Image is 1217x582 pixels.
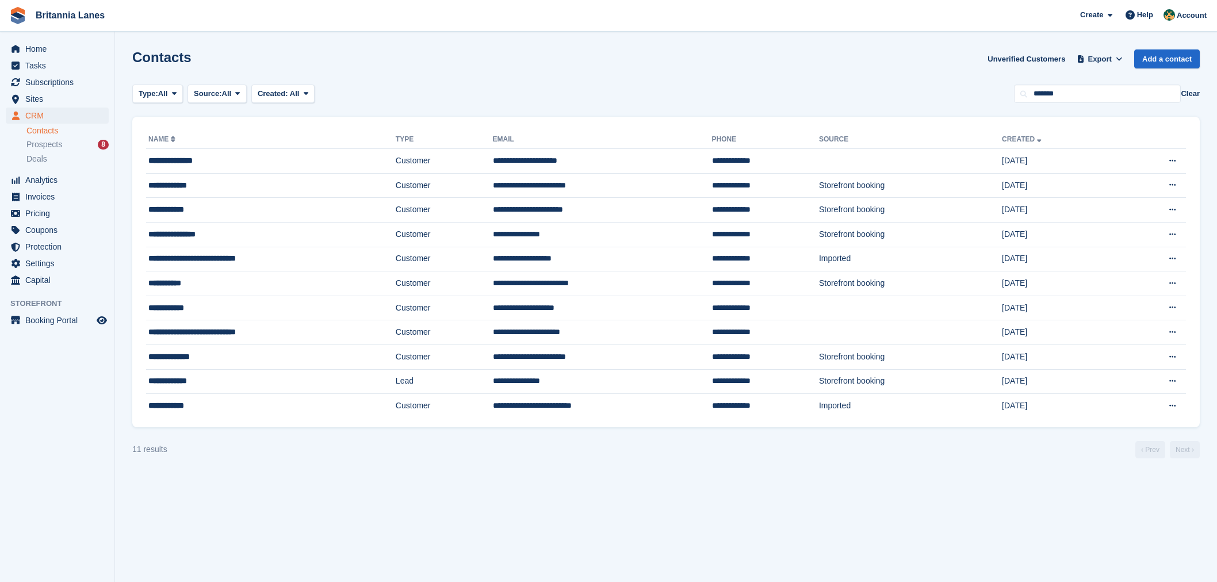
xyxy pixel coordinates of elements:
a: menu [6,108,109,124]
a: menu [6,91,109,107]
a: menu [6,205,109,221]
button: Created: All [251,85,315,104]
span: Protection [25,239,94,255]
span: Created: [258,89,288,98]
a: Add a contact [1134,49,1200,68]
td: [DATE] [1002,344,1119,369]
div: 11 results [132,443,167,455]
span: CRM [25,108,94,124]
span: All [290,89,300,98]
h1: Contacts [132,49,192,65]
span: Invoices [25,189,94,205]
span: Settings [25,255,94,271]
a: Britannia Lanes [31,6,109,25]
span: All [158,88,168,99]
img: stora-icon-8386f47178a22dfd0bd8f6a31ec36ba5ce8667c1dd55bd0f319d3a0aa187defe.svg [9,7,26,24]
span: Prospects [26,139,62,150]
td: Customer [396,271,493,296]
td: Customer [396,320,493,345]
td: Customer [396,394,493,418]
td: [DATE] [1002,394,1119,418]
a: Unverified Customers [983,49,1070,68]
td: [DATE] [1002,149,1119,174]
a: menu [6,172,109,188]
button: Source: All [187,85,247,104]
span: Export [1088,53,1112,65]
span: Capital [25,272,94,288]
td: Customer [396,149,493,174]
td: Storefront booking [819,369,1002,394]
a: menu [6,312,109,328]
span: Home [25,41,94,57]
span: Storefront [10,298,114,309]
th: Type [396,131,493,149]
div: 8 [98,140,109,150]
td: Customer [396,173,493,198]
td: Customer [396,198,493,223]
span: Help [1137,9,1153,21]
a: menu [6,222,109,238]
td: Storefront booking [819,344,1002,369]
th: Email [493,131,712,149]
span: Sites [25,91,94,107]
td: [DATE] [1002,369,1119,394]
nav: Page [1133,441,1202,458]
span: Subscriptions [25,74,94,90]
td: [DATE] [1002,173,1119,198]
td: Customer [396,296,493,320]
td: [DATE] [1002,222,1119,247]
th: Source [819,131,1002,149]
th: Phone [712,131,819,149]
a: Name [148,135,178,143]
td: [DATE] [1002,247,1119,271]
a: Prospects 8 [26,139,109,151]
span: Create [1080,9,1103,21]
a: menu [6,41,109,57]
td: Lead [396,369,493,394]
span: Analytics [25,172,94,188]
span: Pricing [25,205,94,221]
td: [DATE] [1002,296,1119,320]
a: Preview store [95,313,109,327]
a: Deals [26,153,109,165]
a: Created [1002,135,1044,143]
span: Account [1177,10,1207,21]
span: Coupons [25,222,94,238]
a: menu [6,74,109,90]
td: Storefront booking [819,198,1002,223]
button: Export [1074,49,1125,68]
a: menu [6,58,109,74]
td: Storefront booking [819,222,1002,247]
td: Storefront booking [819,271,1002,296]
span: Booking Portal [25,312,94,328]
img: Nathan Kellow [1164,9,1175,21]
a: Next [1170,441,1200,458]
span: Type: [139,88,158,99]
a: Contacts [26,125,109,136]
td: Customer [396,344,493,369]
td: Imported [819,394,1002,418]
a: menu [6,255,109,271]
button: Type: All [132,85,183,104]
td: Imported [819,247,1002,271]
span: Deals [26,154,47,164]
td: Customer [396,222,493,247]
span: Source: [194,88,221,99]
td: [DATE] [1002,271,1119,296]
td: [DATE] [1002,320,1119,345]
button: Clear [1181,88,1200,99]
a: menu [6,239,109,255]
a: menu [6,189,109,205]
td: Storefront booking [819,173,1002,198]
td: Customer [396,247,493,271]
span: Tasks [25,58,94,74]
span: All [222,88,232,99]
a: Previous [1135,441,1165,458]
td: [DATE] [1002,198,1119,223]
a: menu [6,272,109,288]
